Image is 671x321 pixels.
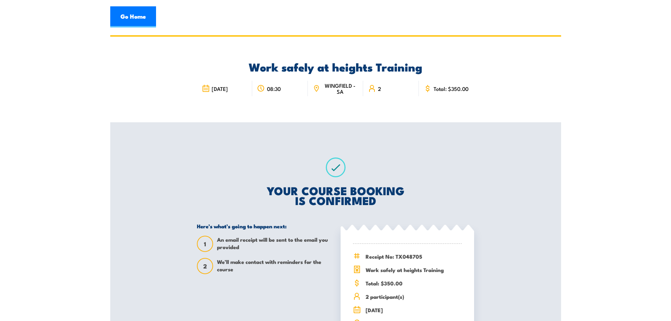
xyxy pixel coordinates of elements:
[378,86,381,92] span: 2
[197,62,474,72] h2: Work safely at heights Training
[217,236,330,252] span: An email receipt will be sent to the email you provided
[198,263,212,270] span: 2
[366,306,462,314] span: [DATE]
[198,240,212,248] span: 1
[322,82,358,94] span: WINGFIELD - SA
[197,223,330,229] h5: Here’s what’s going to happen next:
[110,6,156,27] a: Go Home
[366,292,462,301] span: 2 participant(s)
[217,258,330,274] span: We’ll make contact with reminders for the course
[366,252,462,260] span: Receipt No: TX048705
[366,266,462,274] span: Work safely at heights Training
[197,185,474,205] h2: YOUR COURSE BOOKING IS CONFIRMED
[434,86,468,92] span: Total: $350.00
[212,86,228,92] span: [DATE]
[267,86,281,92] span: 08:30
[366,279,462,287] span: Total: $350.00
